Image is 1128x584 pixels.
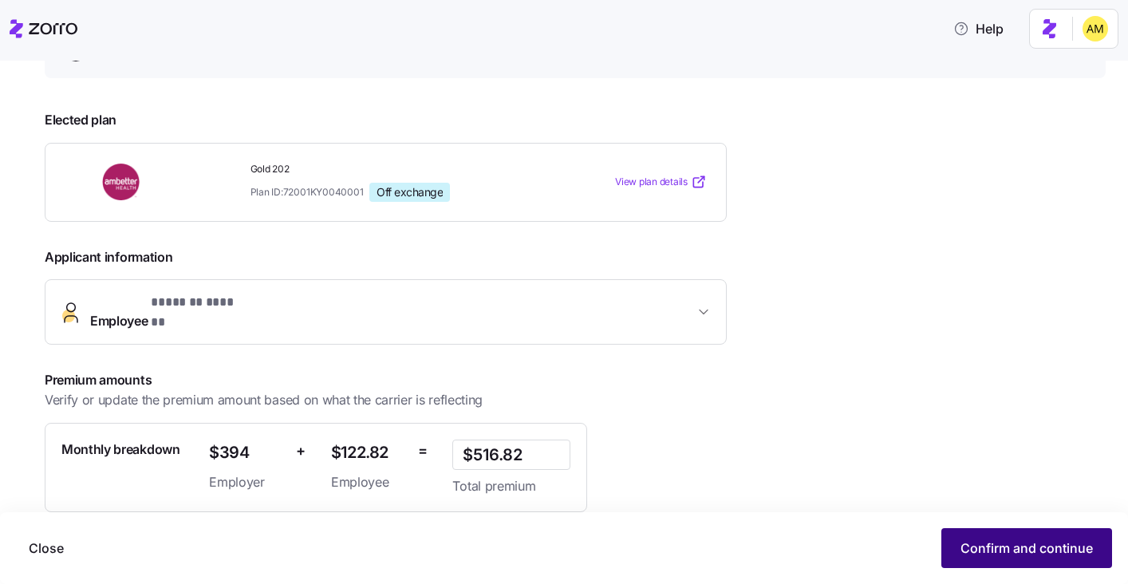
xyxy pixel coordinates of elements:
span: Help [953,19,1004,38]
span: Plan ID: 72001KY0040001 [250,185,364,199]
button: Close [16,528,77,568]
span: Elected plan [45,110,727,130]
span: View plan details [615,175,688,190]
span: Employee [90,293,245,331]
span: Monthly breakdown [61,440,180,460]
span: Gold 202 [250,163,543,176]
a: View plan details [615,174,707,190]
span: Verify or update the premium amount based on what the carrier is reflecting [45,390,483,410]
span: $394 [209,440,283,466]
span: Applicant information [45,247,727,267]
span: + [296,440,306,463]
span: Confirm and continue [960,539,1093,558]
span: = [418,440,428,463]
button: Confirm and continue [941,528,1112,568]
span: Close [29,539,64,558]
span: Off exchange [377,185,443,199]
img: dfaaf2f2725e97d5ef9e82b99e83f4d7 [1083,16,1108,41]
span: Employer [209,472,283,492]
span: $122.82 [331,440,405,466]
button: Help [941,13,1016,45]
span: Premium amounts [45,370,590,390]
img: Ambetter [65,164,179,200]
span: Total premium [452,476,570,496]
span: Employee [331,472,405,492]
